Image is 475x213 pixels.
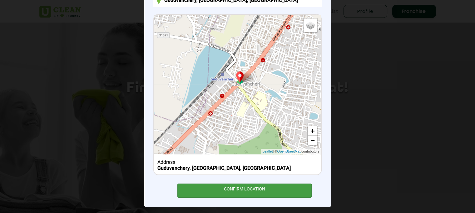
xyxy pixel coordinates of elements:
[262,149,273,154] a: Leaflet
[157,165,291,171] b: Guduvanchery, [GEOGRAPHIC_DATA], [GEOGRAPHIC_DATA]
[177,184,312,198] div: CONFIRM LOCATION
[308,136,317,145] a: Zoom out
[157,159,318,165] div: Address
[261,149,321,154] div: | © contributors
[277,149,301,154] a: OpenStreetMap
[304,18,317,32] a: Layers
[308,126,317,136] a: Zoom in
